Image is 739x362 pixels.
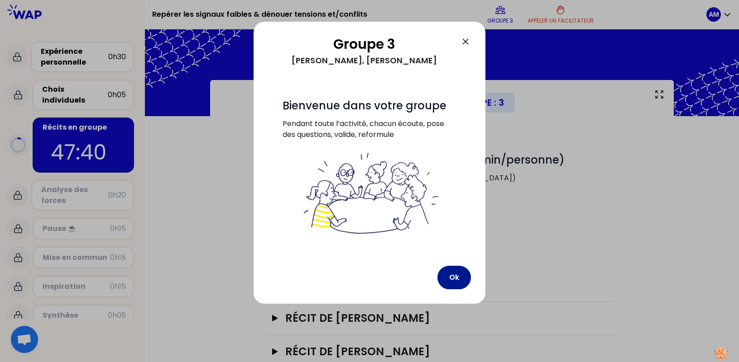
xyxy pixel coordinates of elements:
[298,151,441,237] img: filesOfInstructions%2Fbienvenue%20dans%20votre%20groupe%20-%20petit.png
[283,118,456,151] p: Pendant toute l’activité, chacun écoute, pose des questions, valide, reformule
[268,52,460,69] div: [PERSON_NAME], [PERSON_NAME]
[437,266,471,289] button: Ok
[268,36,460,52] h2: Groupe 3
[283,98,446,113] span: Bienvenue dans votre groupe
